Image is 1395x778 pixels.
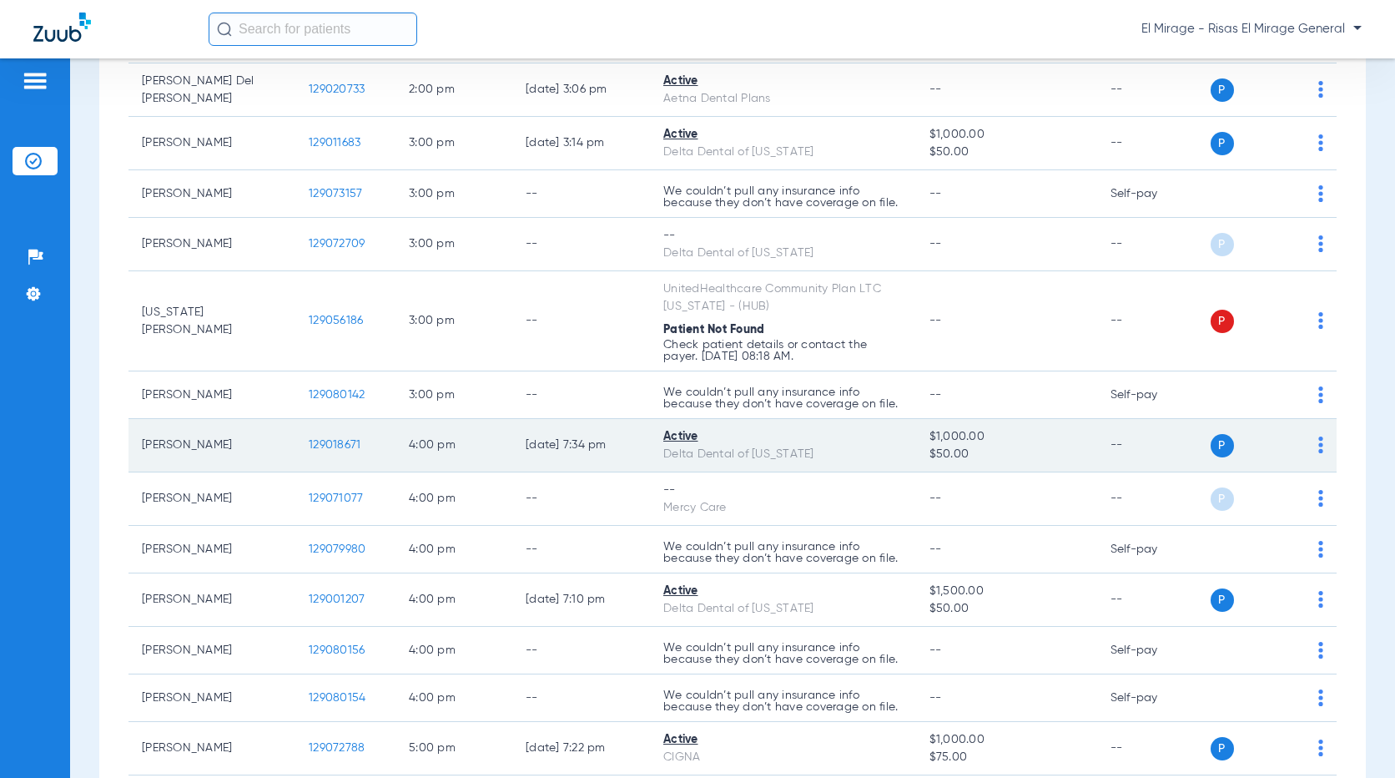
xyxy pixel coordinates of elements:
[663,583,903,600] div: Active
[22,71,48,91] img: hamburger-icon
[1211,589,1234,612] span: P
[209,13,417,46] input: Search for patients
[929,749,1084,766] span: $75.00
[929,446,1084,463] span: $50.00
[663,541,903,564] p: We couldn’t pull any insurance info because they don’t have coverage on file.
[512,627,650,674] td: --
[1141,21,1362,38] span: El Mirage - Risas El Mirage General
[1318,81,1323,98] img: group-dot-blue.svg
[663,499,903,517] div: Mercy Care
[929,600,1084,618] span: $50.00
[663,280,903,316] div: UnitedHealthcare Community Plan LTC [US_STATE] - (HUB)
[1097,627,1210,674] td: Self-pay
[1318,185,1323,202] img: group-dot-blue.svg
[1097,117,1210,170] td: --
[1097,371,1210,419] td: Self-pay
[1211,78,1234,102] span: P
[1318,541,1323,558] img: group-dot-blue.svg
[309,644,365,656] span: 129080156
[512,170,650,218] td: --
[929,83,942,95] span: --
[395,117,512,170] td: 3:00 PM
[1318,134,1323,151] img: group-dot-blue.svg
[512,526,650,573] td: --
[929,315,942,326] span: --
[1211,310,1234,333] span: P
[512,573,650,627] td: [DATE] 7:10 PM
[663,482,903,499] div: --
[1097,526,1210,573] td: Self-pay
[309,742,365,754] span: 129072788
[309,83,365,95] span: 129020733
[1097,170,1210,218] td: Self-pay
[663,690,903,713] p: We couldn’t pull any insurance info because they don’t have coverage on file.
[33,13,91,42] img: Zuub Logo
[1097,722,1210,775] td: --
[929,644,942,656] span: --
[1097,573,1210,627] td: --
[1097,63,1210,117] td: --
[1318,490,1323,507] img: group-dot-blue.svg
[1211,737,1234,760] span: P
[128,722,295,775] td: [PERSON_NAME]
[663,144,903,161] div: Delta Dental of [US_STATE]
[929,126,1084,144] span: $1,000.00
[1097,218,1210,271] td: --
[929,389,942,401] span: --
[395,627,512,674] td: 4:00 PM
[395,472,512,526] td: 4:00 PM
[128,117,295,170] td: [PERSON_NAME]
[309,543,365,555] span: 129079980
[128,271,295,371] td: [US_STATE][PERSON_NAME]
[395,63,512,117] td: 2:00 PM
[128,218,295,271] td: [PERSON_NAME]
[512,63,650,117] td: [DATE] 3:06 PM
[1211,488,1234,511] span: P
[1318,235,1323,252] img: group-dot-blue.svg
[395,271,512,371] td: 3:00 PM
[663,749,903,766] div: CIGNA
[1097,674,1210,722] td: Self-pay
[309,137,360,149] span: 129011683
[929,188,942,200] span: --
[395,573,512,627] td: 4:00 PM
[512,472,650,526] td: --
[663,731,903,749] div: Active
[309,315,363,326] span: 129056186
[512,218,650,271] td: --
[309,493,363,504] span: 129071077
[309,188,362,200] span: 129073157
[1318,642,1323,659] img: group-dot-blue.svg
[512,722,650,775] td: [DATE] 7:22 PM
[128,371,295,419] td: [PERSON_NAME]
[929,144,1084,161] span: $50.00
[395,218,512,271] td: 3:00 PM
[929,428,1084,446] span: $1,000.00
[663,386,903,410] p: We couldn’t pull any insurance info because they don’t have coverage on file.
[1318,386,1323,403] img: group-dot-blue.svg
[663,428,903,446] div: Active
[1318,312,1323,329] img: group-dot-blue.svg
[512,371,650,419] td: --
[1211,132,1234,155] span: P
[1318,690,1323,706] img: group-dot-blue.svg
[929,692,942,704] span: --
[1318,591,1323,608] img: group-dot-blue.svg
[128,472,295,526] td: [PERSON_NAME]
[309,594,365,605] span: 129001207
[512,117,650,170] td: [DATE] 3:14 PM
[128,419,295,472] td: [PERSON_NAME]
[128,170,295,218] td: [PERSON_NAME]
[1211,233,1234,256] span: P
[395,526,512,573] td: 4:00 PM
[309,389,365,401] span: 129080142
[395,371,512,419] td: 3:00 PM
[663,245,903,262] div: Delta Dental of [US_STATE]
[512,271,650,371] td: --
[1312,698,1395,778] iframe: Chat Widget
[395,419,512,472] td: 4:00 PM
[929,731,1084,749] span: $1,000.00
[663,339,903,362] p: Check patient details or contact the payer. [DATE] 08:18 AM.
[128,63,295,117] td: [PERSON_NAME] Del [PERSON_NAME]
